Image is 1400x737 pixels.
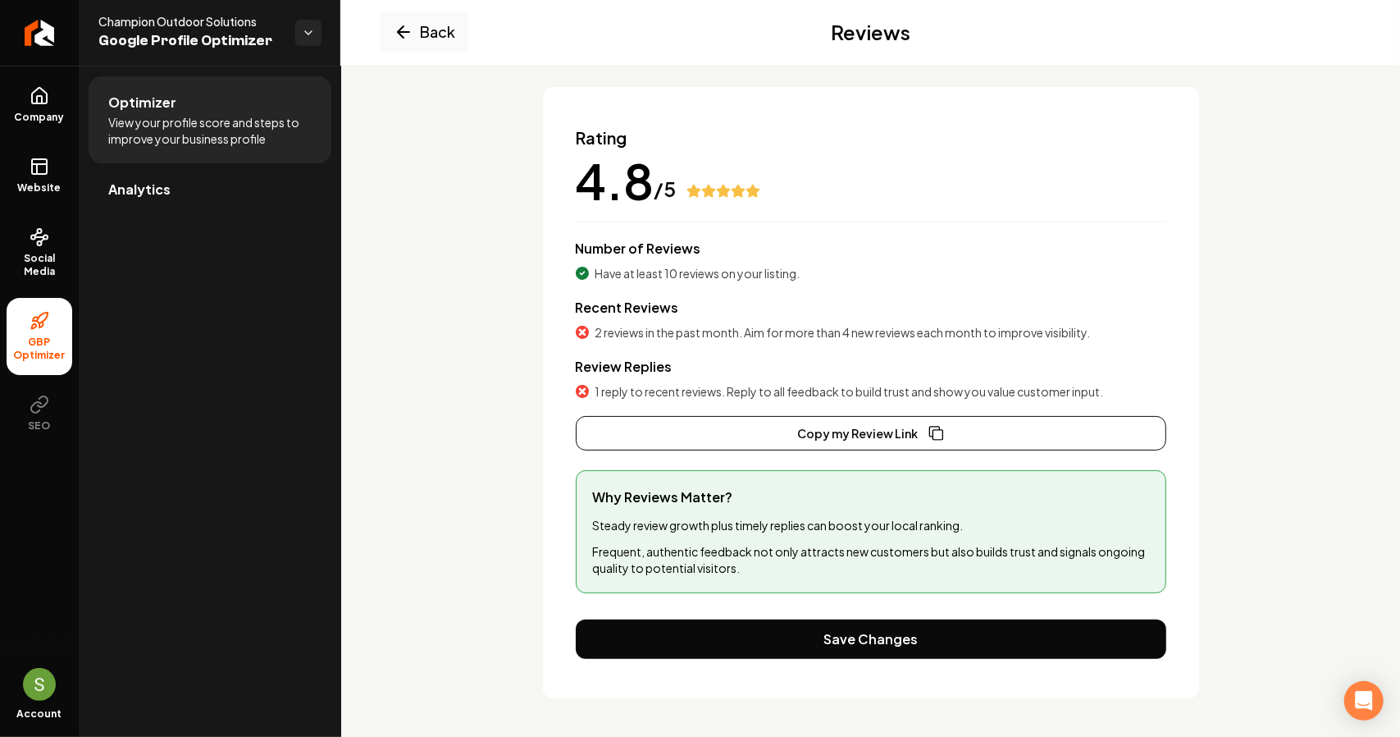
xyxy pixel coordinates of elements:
div: 4.8 [576,156,654,205]
span: Rating [576,126,1166,149]
button: Save Changes [576,620,1166,659]
span: Website [11,181,68,195]
button: Open user button [23,668,56,701]
img: Rebolt Logo [25,20,55,46]
span: Have at least 10 reviews on your listing. [595,265,800,282]
span: SEO [22,419,57,433]
span: Champion Outdoor Solutions [98,13,282,30]
button: Copy my Review Link [576,416,1166,451]
a: Social Media [7,214,72,291]
span: Account [17,707,62,721]
span: 1 reply to recent reviews. Reply to all feedback to build trust and show you value customer input. [595,383,1104,400]
a: Company [7,73,72,137]
span: Recent Reviews [576,299,679,316]
span: Company [8,111,71,124]
span: View your profile score and steps to improve your business profile [108,114,312,147]
img: Sales Champion [23,668,56,701]
span: GBP Optimizer [7,336,72,362]
p: Frequent, authentic feedback not only attracts new customers but also builds trust and signals on... [593,543,1149,576]
a: Website [7,144,72,208]
h2: Reviews [831,19,910,45]
span: Why Reviews Matter? [593,488,1149,507]
div: Open Intercom Messenger [1344,681,1384,721]
span: Optimizer [108,93,176,112]
p: Steady review growth plus timely replies can boost your local ranking. [593,517,1149,533]
button: SEO [7,382,72,446]
span: Analytics [108,180,171,199]
button: Back [381,12,468,52]
span: Google Profile Optimizer [98,30,282,53]
a: Analytics [89,163,331,216]
span: Social Media [7,252,72,278]
div: /5 [654,176,677,202]
span: Review Replies [576,358,673,375]
span: Number of Reviews [576,240,701,257]
span: 2 reviews in the past month. Aim for more than 4 new reviews each month to improve visibility. [595,324,1091,341]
